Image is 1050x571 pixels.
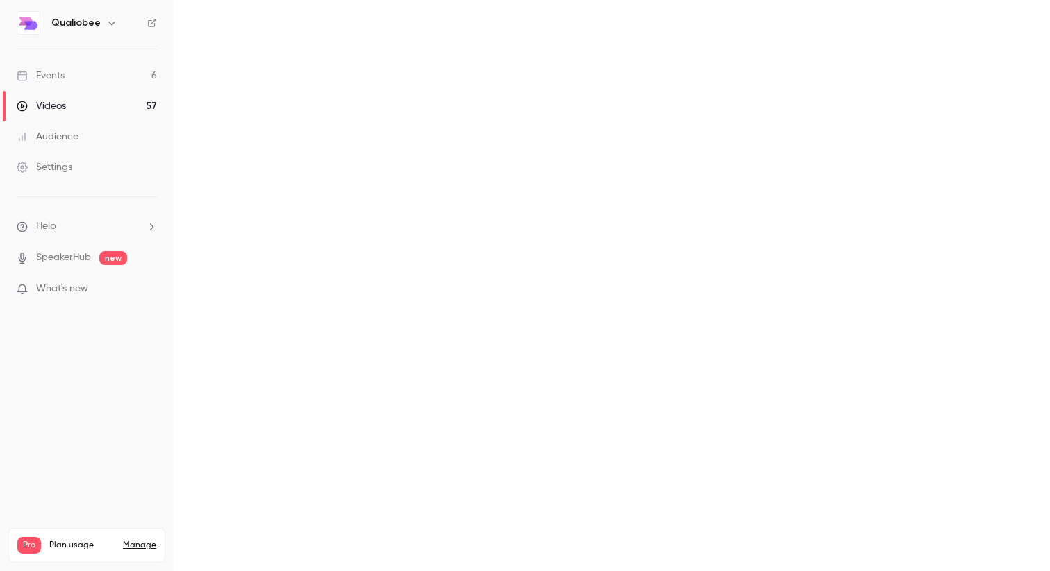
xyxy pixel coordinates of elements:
span: Pro [17,537,41,554]
li: help-dropdown-opener [17,219,157,234]
iframe: Noticeable Trigger [140,283,157,296]
span: new [99,251,127,265]
h6: Qualiobee [51,16,101,30]
img: Qualiobee [17,12,40,34]
div: Videos [17,99,66,113]
div: Events [17,69,65,83]
span: Help [36,219,56,234]
div: Audience [17,130,78,144]
a: Manage [123,540,156,551]
span: What's new [36,282,88,296]
div: Settings [17,160,72,174]
span: Plan usage [49,540,115,551]
a: SpeakerHub [36,250,91,265]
